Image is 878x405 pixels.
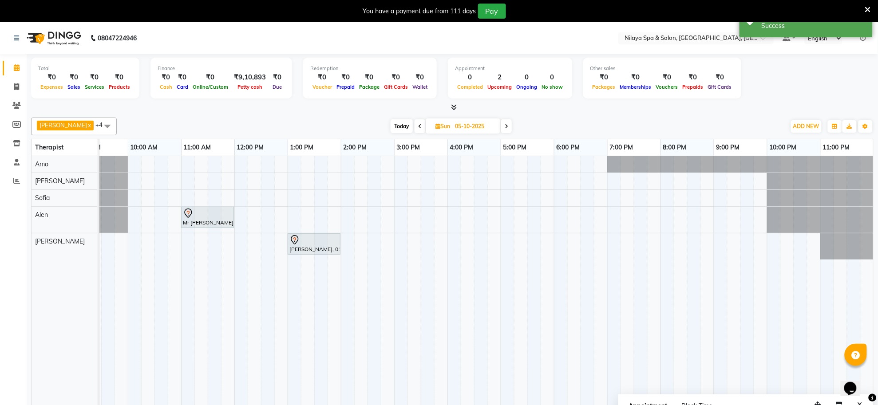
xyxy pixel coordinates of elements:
div: You have a payment due from 111 days [363,7,476,16]
span: Therapist [35,143,63,151]
a: 11:00 PM [821,141,852,154]
span: Today [391,119,413,133]
div: Appointment [455,65,565,72]
div: ₹0 [83,72,107,83]
div: 0 [455,72,485,83]
span: Gift Cards [382,84,410,90]
a: 10:00 AM [128,141,160,154]
span: ADD NEW [793,123,819,130]
span: [PERSON_NAME] [35,177,85,185]
div: ₹0 [174,72,190,83]
a: 11:00 AM [182,141,214,154]
div: ₹0 [334,72,357,83]
div: Mr [PERSON_NAME], 11:00 AM-12:00 PM, Deep Tissue Repair Therapy([DEMOGRAPHIC_DATA]) 60 Min [182,208,233,227]
button: ADD NEW [791,120,822,133]
span: Products [107,84,132,90]
div: ₹9,10,893 [230,72,269,83]
div: 0 [539,72,565,83]
button: Pay [478,4,506,19]
span: Memberships [618,84,654,90]
span: Vouchers [654,84,680,90]
div: Total [38,65,132,72]
div: ₹0 [310,72,334,83]
span: Online/Custom [190,84,230,90]
span: Expenses [38,84,65,90]
div: ₹0 [269,72,285,83]
span: Voucher [310,84,334,90]
div: ₹0 [680,72,706,83]
div: ₹0 [410,72,430,83]
div: 0 [514,72,539,83]
iframe: chat widget [841,370,869,396]
img: logo [23,26,83,51]
div: ₹0 [590,72,618,83]
a: 2:00 PM [341,141,369,154]
a: 3:00 PM [395,141,423,154]
span: No show [539,84,565,90]
a: 4:00 PM [448,141,476,154]
span: Ongoing [514,84,539,90]
div: [PERSON_NAME], 01:00 PM-02:00 PM, Deep Tissue Repair Therapy([DEMOGRAPHIC_DATA]) 60 Min [289,235,340,253]
div: ₹0 [190,72,230,83]
span: Services [83,84,107,90]
div: ₹0 [158,72,174,83]
span: Petty cash [235,84,265,90]
span: Upcoming [485,84,514,90]
a: 7:00 PM [608,141,636,154]
span: Card [174,84,190,90]
div: Other sales [590,65,734,72]
span: Sales [65,84,83,90]
a: 1:00 PM [288,141,316,154]
div: ₹0 [38,72,65,83]
span: Alen [35,211,48,219]
input: 2025-10-05 [452,120,497,133]
span: Completed [455,84,485,90]
div: ₹0 [65,72,83,83]
div: ₹0 [107,72,132,83]
span: Packages [590,84,618,90]
div: 2 [485,72,514,83]
span: [PERSON_NAME] [40,122,87,129]
span: Due [270,84,284,90]
div: Finance [158,65,285,72]
span: Prepaids [680,84,706,90]
a: x [87,122,91,129]
span: Sun [433,123,452,130]
a: 10:00 PM [767,141,799,154]
div: ₹0 [382,72,410,83]
a: 9:00 PM [714,141,742,154]
div: ₹0 [706,72,734,83]
span: Sofia [35,194,50,202]
a: 6:00 PM [554,141,582,154]
a: 12:00 PM [235,141,266,154]
div: ₹0 [357,72,382,83]
div: ₹0 [654,72,680,83]
span: Amo [35,160,48,168]
span: Prepaid [334,84,357,90]
div: ₹0 [618,72,654,83]
div: Success [762,21,866,31]
span: Gift Cards [706,84,734,90]
a: 5:00 PM [501,141,529,154]
span: Wallet [410,84,430,90]
span: [PERSON_NAME] [35,237,85,245]
b: 08047224946 [98,26,137,51]
div: Redemption [310,65,430,72]
a: 8:00 PM [661,141,689,154]
span: Package [357,84,382,90]
span: +4 [95,121,109,128]
span: Cash [158,84,174,90]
